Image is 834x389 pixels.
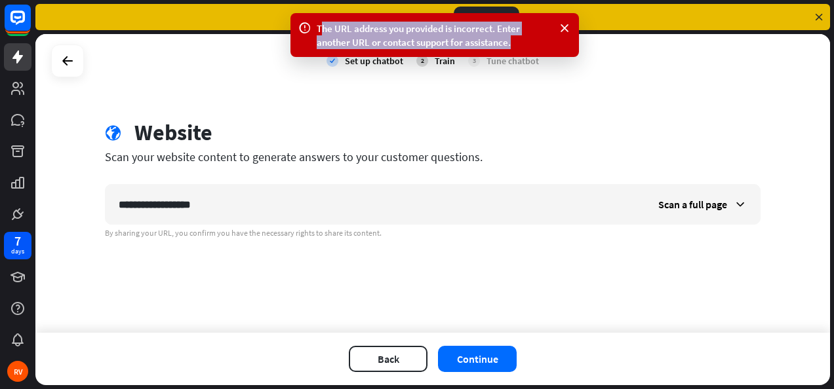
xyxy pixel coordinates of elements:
[438,346,517,372] button: Continue
[11,247,24,256] div: days
[317,22,553,49] div: The URL address you provided is incorrect. Enter another URL or contact support for assistance.
[468,55,480,67] div: 3
[10,5,50,45] button: Open LiveChat chat widget
[105,149,761,164] div: Scan your website content to generate answers to your customer questions.
[4,232,31,259] a: 7 days
[134,119,212,146] div: Website
[658,198,727,211] span: Scan a full page
[330,11,443,24] div: Create your first AI chatbot
[349,346,427,372] button: Back
[7,361,28,382] div: RV
[435,55,455,67] div: Train
[454,7,519,28] div: Add chatbot
[327,55,338,67] i: check
[416,55,428,67] div: 2
[345,55,403,67] div: Set up chatbot
[105,228,761,238] div: By sharing your URL, you confirm you have the necessary rights to share its content.
[486,55,539,67] div: Tune chatbot
[105,125,121,141] i: globe
[14,235,21,247] div: 7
